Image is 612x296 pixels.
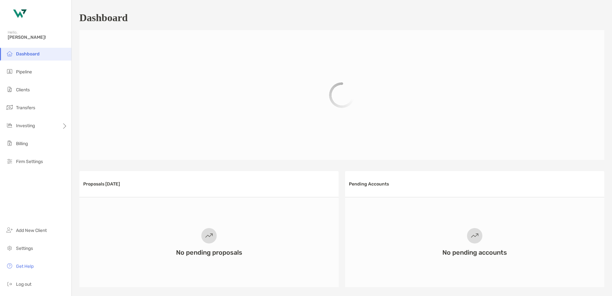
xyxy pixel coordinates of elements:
span: Log out [16,282,31,287]
h1: Dashboard [79,12,128,24]
img: Zoe Logo [8,3,31,26]
img: settings icon [6,244,13,252]
span: Settings [16,246,33,251]
span: Transfers [16,105,35,111]
span: Investing [16,123,35,128]
img: firm-settings icon [6,157,13,165]
span: Firm Settings [16,159,43,164]
img: dashboard icon [6,50,13,57]
span: [PERSON_NAME]! [8,35,68,40]
h3: Proposals [DATE] [83,181,120,187]
img: investing icon [6,121,13,129]
img: transfers icon [6,103,13,111]
span: Get Help [16,264,34,269]
img: billing icon [6,139,13,147]
img: pipeline icon [6,68,13,75]
img: clients icon [6,86,13,93]
span: Billing [16,141,28,146]
img: logout icon [6,280,13,288]
h3: Pending Accounts [349,181,389,187]
span: Pipeline [16,69,32,75]
span: Add New Client [16,228,47,233]
h3: No pending accounts [442,249,507,256]
h3: No pending proposals [176,249,242,256]
span: Clients [16,87,30,93]
img: add_new_client icon [6,226,13,234]
img: get-help icon [6,262,13,270]
span: Dashboard [16,51,40,57]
